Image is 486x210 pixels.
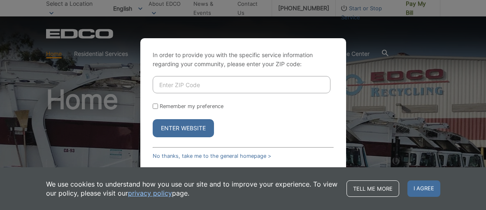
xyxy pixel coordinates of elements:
a: No thanks, take me to the general homepage > [153,153,271,159]
button: Enter Website [153,119,214,137]
input: Enter ZIP Code [153,76,330,93]
p: We use cookies to understand how you use our site and to improve your experience. To view our pol... [46,180,338,198]
p: In order to provide you with the specific service information regarding your community, please en... [153,51,334,69]
span: I agree [407,180,440,197]
a: privacy policy [128,189,172,198]
label: Remember my preference [160,103,223,109]
a: Tell me more [346,180,399,197]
